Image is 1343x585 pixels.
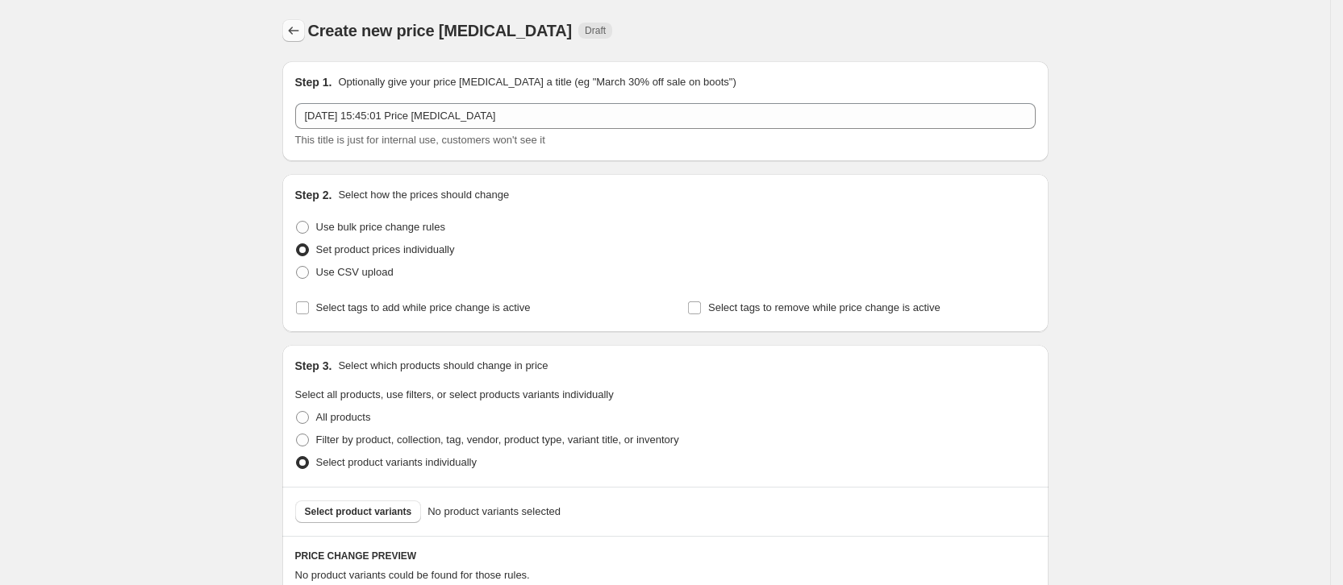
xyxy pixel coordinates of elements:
span: No product variants could be found for those rules. [295,569,530,581]
p: Optionally give your price [MEDICAL_DATA] a title (eg "March 30% off sale on boots") [338,74,736,90]
span: Draft [585,24,606,37]
span: Select product variants [305,505,412,518]
span: This title is just for internal use, customers won't see it [295,134,545,146]
button: Price change jobs [282,19,305,42]
p: Select which products should change in price [338,358,548,374]
span: Select product variants individually [316,456,477,468]
span: No product variants selected [428,504,561,520]
h2: Step 1. [295,74,332,90]
button: Select product variants [295,500,422,523]
span: Select tags to add while price change is active [316,301,531,313]
span: Select tags to remove while price change is active [708,301,941,313]
span: All products [316,411,371,423]
span: Filter by product, collection, tag, vendor, product type, variant title, or inventory [316,434,679,446]
span: Select all products, use filters, or select products variants individually [295,388,614,400]
span: Set product prices individually [316,243,455,255]
h6: PRICE CHANGE PREVIEW [295,550,1036,562]
input: 30% off holiday sale [295,103,1036,129]
h2: Step 2. [295,187,332,203]
span: Use CSV upload [316,266,394,278]
span: Use bulk price change rules [316,221,445,233]
h2: Step 3. [295,358,332,374]
p: Select how the prices should change [338,187,509,203]
span: Create new price [MEDICAL_DATA] [308,22,573,39]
